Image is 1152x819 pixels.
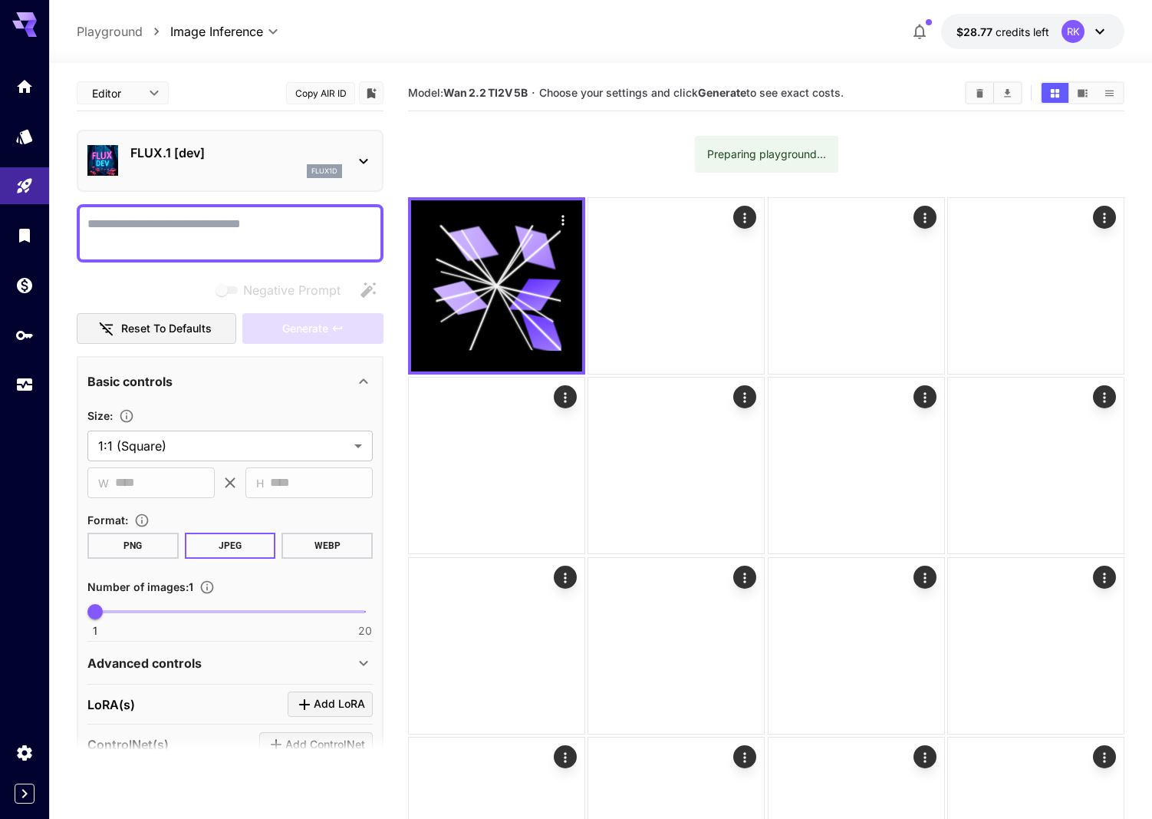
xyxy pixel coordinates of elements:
div: Show media in grid viewShow media in video viewShow media in list view [1040,81,1124,104]
div: API Keys [15,325,34,345]
div: Actions [554,745,577,768]
span: 1:1 (Square) [98,437,348,455]
div: Actions [1093,566,1116,589]
span: Negative prompts are not compatible with the selected model. [212,280,353,299]
div: Clear AllDownload All [965,81,1022,104]
div: Wallet [15,276,34,295]
button: Copy AIR ID [286,82,355,104]
span: 20 [358,623,372,639]
nav: breadcrumb [77,22,170,41]
div: Actions [1093,206,1116,229]
div: Actions [1093,745,1116,768]
button: Show media in video view [1069,83,1096,103]
div: Actions [913,745,936,768]
span: Model: [408,86,528,99]
button: JPEG [185,533,276,559]
div: FLUX.1 [dev]flux1d [87,137,373,184]
div: $28.76983 [956,24,1049,40]
div: Actions [551,208,574,231]
button: Clear All [966,83,993,103]
button: Show media in list view [1096,83,1123,103]
div: Usage [15,375,34,395]
span: Editor [92,85,140,101]
div: Library [15,226,34,245]
span: Choose your settings and click to see exact costs. [539,86,844,99]
button: Expand sidebar [15,784,35,804]
a: Playground [77,22,143,41]
div: RK [1061,20,1085,43]
button: Click to add LoRA [288,692,373,717]
div: Basic controls [87,363,373,400]
div: Actions [733,566,756,589]
span: Add LoRA [314,695,365,714]
button: Reset to defaults [77,313,236,345]
span: Format : [87,514,128,527]
div: Models [15,127,34,146]
button: Add to library [364,84,378,102]
div: Advanced controls [87,645,373,682]
b: Generate [698,86,746,99]
div: Actions [733,745,756,768]
span: 1 [93,623,97,639]
p: FLUX.1 [dev] [130,144,342,162]
span: Negative Prompt [243,281,341,299]
div: Home [15,77,34,96]
span: H [256,474,264,492]
div: Settings [15,743,34,762]
span: $28.77 [956,25,996,38]
div: Actions [913,206,936,229]
p: flux1d [311,166,337,177]
div: Actions [733,206,756,229]
p: · [532,84,535,102]
div: Preparing playground... [707,140,826,168]
p: Basic controls [87,372,173,391]
div: Actions [913,385,936,408]
span: W [98,474,109,492]
span: Size : [87,409,113,422]
button: Download All [994,83,1021,103]
button: Specify how many images to generate in a single request. Each image generation will be charged se... [193,580,221,595]
div: Actions [733,385,756,408]
button: Choose the file format for the output image. [128,513,156,528]
span: Image Inference [170,22,263,41]
div: Actions [554,566,577,589]
button: PNG [87,533,179,559]
p: Advanced controls [87,654,202,672]
span: Number of images : 1 [87,580,193,593]
span: credits left [996,25,1049,38]
button: WEBP [281,533,373,559]
button: $28.76983RK [941,14,1124,49]
b: Wan 2.2 TI2V 5B [443,86,528,99]
button: Adjust the dimensions of the generated image by specifying its width and height in pixels, or sel... [113,408,140,424]
div: Actions [913,566,936,589]
button: Show media in grid view [1042,83,1068,103]
div: Playground [15,177,34,196]
p: LoRA(s) [87,695,135,714]
div: Actions [554,385,577,408]
div: Actions [1093,385,1116,408]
